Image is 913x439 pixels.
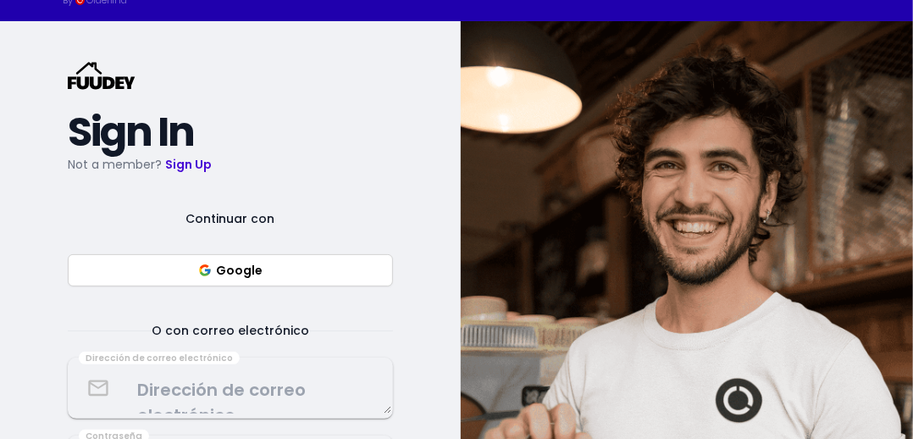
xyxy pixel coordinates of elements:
[68,154,393,175] p: Not a member?
[68,254,393,286] button: Google
[79,352,240,365] div: Dirección de correo electrónico
[68,117,393,147] h2: Sign In
[166,208,296,229] span: Continuar con
[131,320,329,341] span: O con correo electrónico
[68,62,136,90] svg: {/* Added fill="currentColor" here */} {/* This rectangle defines the background. Its explicit fi...
[165,156,212,173] a: Sign Up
